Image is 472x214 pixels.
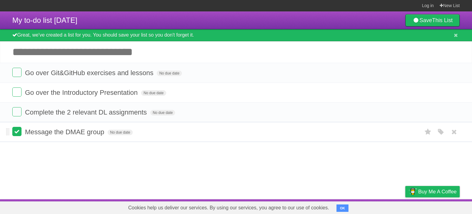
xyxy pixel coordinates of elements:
[157,71,182,76] span: No due date
[25,128,106,136] span: Message the DMAE group
[12,107,22,116] label: Done
[344,201,369,212] a: Developers
[336,204,348,212] button: OK
[12,127,22,136] label: Done
[324,201,336,212] a: About
[122,202,335,214] span: Cookies help us deliver our services. By using our services, you agree to our use of cookies.
[25,69,155,77] span: Go over Git&GitHub exercises and lessons
[141,90,166,96] span: No due date
[408,186,417,197] img: Buy me a coffee
[25,89,139,96] span: Go over the Introductory Presentation
[150,110,175,115] span: No due date
[432,17,453,23] b: This List
[108,130,132,135] span: No due date
[12,87,22,97] label: Done
[418,186,457,197] span: Buy me a coffee
[25,108,148,116] span: Complete the 2 relevant DL assignments
[405,14,460,26] a: SaveThis List
[422,127,434,137] label: Star task
[12,16,77,24] span: My to-do list [DATE]
[376,201,390,212] a: Terms
[421,201,460,212] a: Suggest a feature
[397,201,413,212] a: Privacy
[405,186,460,197] a: Buy me a coffee
[12,68,22,77] label: Done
